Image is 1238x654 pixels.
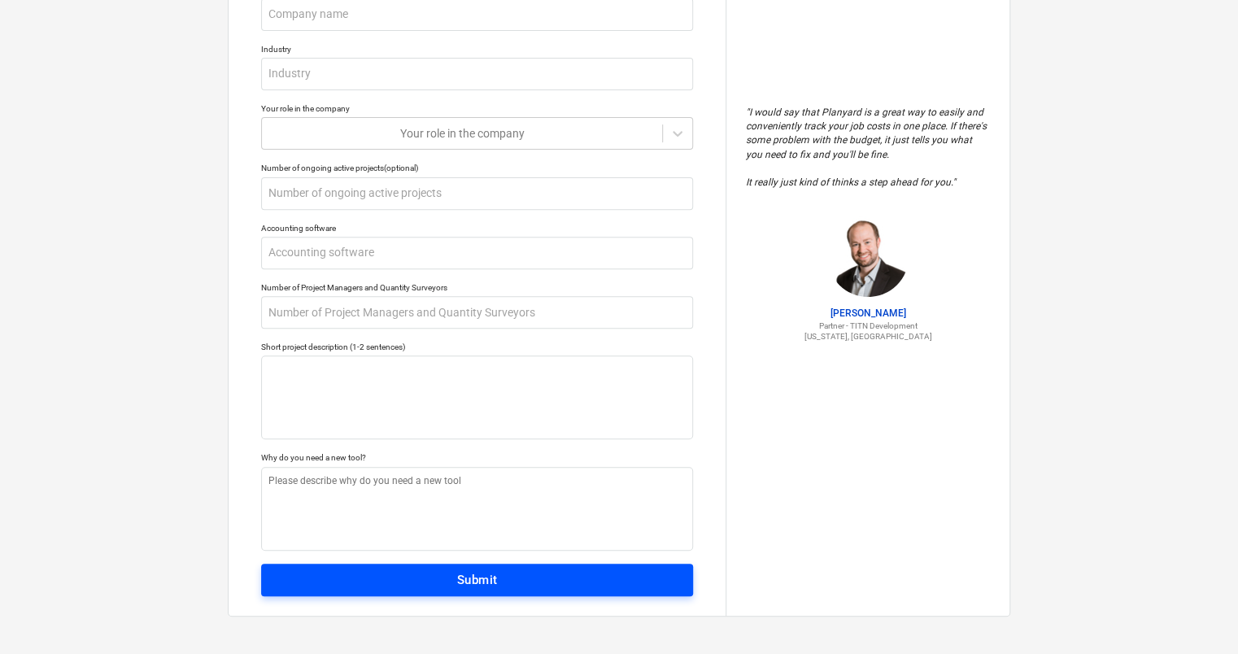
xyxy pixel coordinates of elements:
[261,223,693,233] div: Accounting software
[746,307,990,320] p: [PERSON_NAME]
[261,103,693,114] div: Your role in the company
[261,44,693,54] div: Industry
[261,452,693,463] div: Why do you need a new tool?
[261,564,693,596] button: Submit
[746,320,990,331] p: Partner - TITN Development
[261,296,693,329] input: Number of Project Managers and Quantity Surveyors
[746,106,990,190] p: " I would say that Planyard is a great way to easily and conveniently track your job costs in one...
[261,58,693,90] input: Industry
[261,177,693,210] input: Number of ongoing active projects
[457,569,498,591] div: Submit
[261,342,693,352] div: Short project description (1-2 sentences)
[827,216,909,297] img: Jordan Cohen
[261,237,693,269] input: Accounting software
[261,282,693,293] div: Number of Project Managers and Quantity Surveyors
[746,331,990,342] p: [US_STATE], [GEOGRAPHIC_DATA]
[261,163,693,173] div: Number of ongoing active projects (optional)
